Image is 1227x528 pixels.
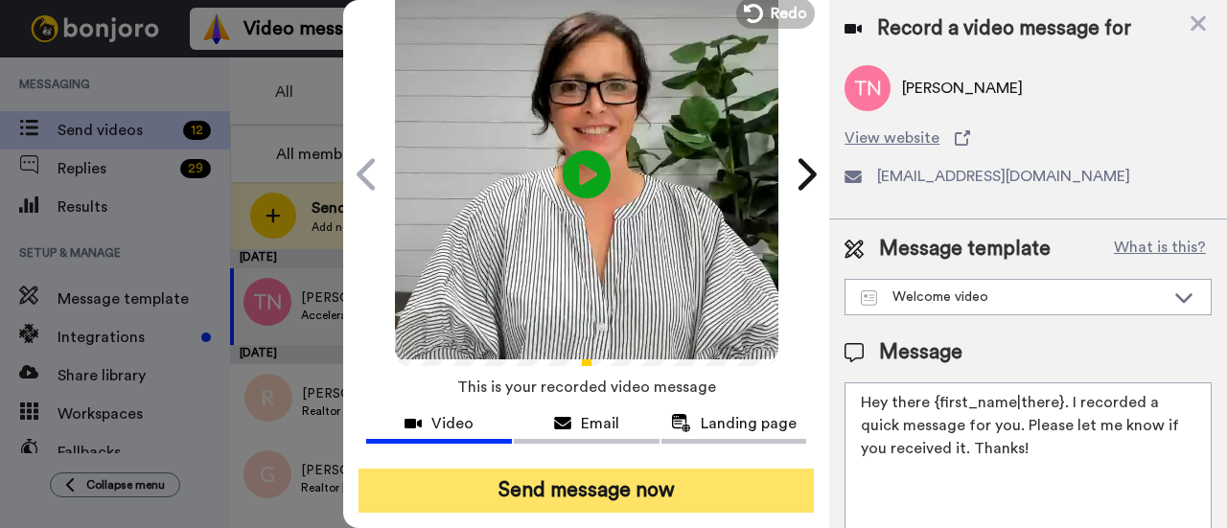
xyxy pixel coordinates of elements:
img: Message-temps.svg [861,290,877,306]
button: Send message now [359,469,814,513]
span: Video [431,412,474,435]
span: [EMAIL_ADDRESS][DOMAIN_NAME] [877,165,1130,188]
span: View website [845,126,939,149]
span: Email [581,412,619,435]
span: Message [879,338,962,367]
span: Message template [879,235,1051,264]
span: This is your recorded video message [457,366,716,408]
a: View website [845,126,1212,149]
button: What is this? [1108,235,1212,264]
span: Landing page [701,412,797,435]
div: Welcome video [861,287,1165,307]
